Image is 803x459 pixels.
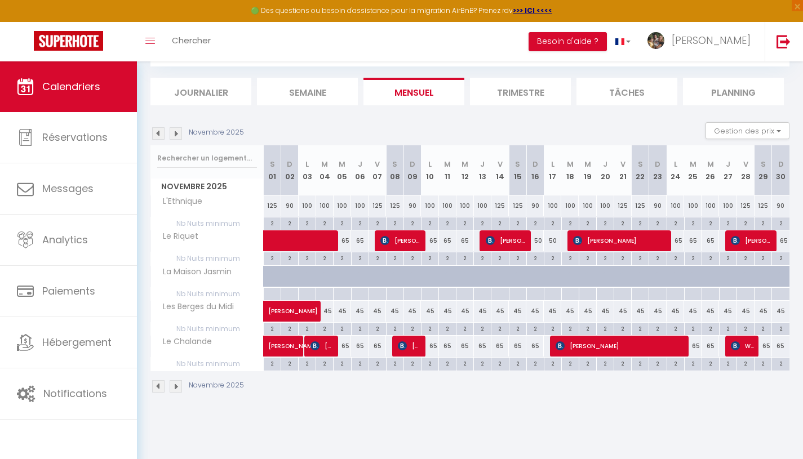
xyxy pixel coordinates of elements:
[334,195,351,216] div: 100
[702,230,719,251] div: 65
[157,148,257,168] input: Rechercher un logement...
[150,78,251,105] li: Journalier
[529,32,607,51] button: Besoin d'aide ?
[684,301,702,322] div: 45
[731,335,754,356] span: Wiebke Taler
[491,336,509,356] div: 65
[513,6,552,15] a: >>> ICI <<<<
[299,323,316,333] div: 2
[491,358,508,368] div: 2
[334,336,351,356] div: 65
[281,252,298,263] div: 2
[720,323,737,333] div: 2
[702,252,719,263] div: 2
[562,217,579,228] div: 2
[287,159,292,170] abbr: D
[509,336,526,356] div: 65
[386,195,403,216] div: 125
[380,230,421,251] span: [PERSON_NAME]
[614,323,631,333] div: 2
[561,301,579,322] div: 45
[369,358,386,368] div: 2
[474,301,491,322] div: 45
[597,195,614,216] div: 100
[561,195,579,216] div: 100
[614,217,631,228] div: 2
[702,301,719,322] div: 45
[491,195,509,216] div: 125
[316,252,333,263] div: 2
[42,79,100,93] span: Calendriers
[755,145,772,195] th: 29
[392,159,397,170] abbr: S
[603,159,607,170] abbr: J
[737,301,754,322] div: 45
[264,323,281,333] div: 2
[351,145,369,195] th: 06
[509,301,526,322] div: 45
[509,323,526,333] div: 2
[737,252,754,263] div: 2
[375,159,380,170] abbr: V
[387,217,403,228] div: 2
[421,145,438,195] th: 10
[556,335,684,356] span: [PERSON_NAME]
[649,301,667,322] div: 45
[755,336,772,356] div: 65
[316,217,333,228] div: 2
[731,230,771,251] span: [PERSON_NAME]
[667,217,684,228] div: 2
[387,252,403,263] div: 2
[439,252,456,263] div: 2
[527,323,544,333] div: 2
[526,301,544,322] div: 45
[544,252,561,263] div: 2
[702,217,719,228] div: 2
[334,358,351,368] div: 2
[34,31,103,51] img: Super Booking
[351,336,369,356] div: 65
[421,195,438,216] div: 100
[470,78,571,105] li: Trimestre
[316,145,334,195] th: 04
[509,358,526,368] div: 2
[153,195,205,208] span: L'Ethnique
[684,195,702,216] div: 100
[772,323,789,333] div: 2
[584,159,591,170] abbr: M
[772,217,789,228] div: 2
[639,22,765,61] a: ... [PERSON_NAME]
[486,230,526,251] span: [PERSON_NAME]
[352,217,369,228] div: 2
[685,252,702,263] div: 2
[702,323,719,333] div: 2
[667,230,684,251] div: 65
[719,145,737,195] th: 27
[153,266,234,278] span: La Maison Jasmin
[702,145,719,195] th: 26
[422,252,438,263] div: 2
[281,217,298,228] div: 2
[702,195,719,216] div: 100
[649,252,666,263] div: 2
[632,358,649,368] div: 2
[649,323,666,333] div: 2
[422,217,438,228] div: 2
[264,358,281,368] div: 2
[649,145,667,195] th: 23
[456,323,473,333] div: 2
[667,301,684,322] div: 45
[439,336,456,356] div: 65
[638,159,643,170] abbr: S
[439,195,456,216] div: 100
[614,252,631,263] div: 2
[743,159,748,170] abbr: V
[403,195,421,216] div: 90
[456,217,473,228] div: 2
[491,323,508,333] div: 2
[579,358,596,368] div: 2
[439,323,456,333] div: 2
[498,159,503,170] abbr: V
[281,145,299,195] th: 02
[456,358,473,368] div: 2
